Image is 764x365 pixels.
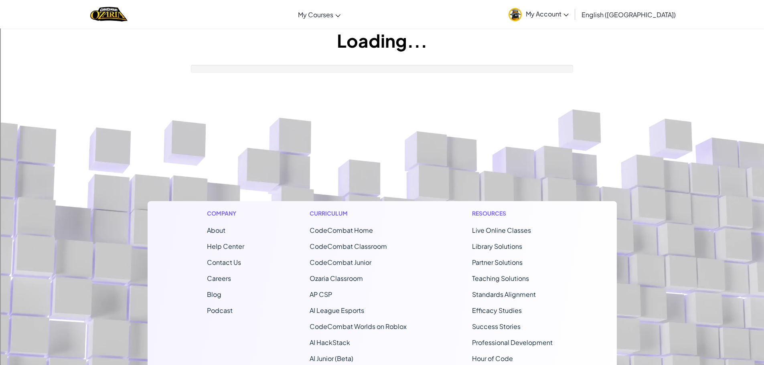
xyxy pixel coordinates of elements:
[505,2,573,27] a: My Account
[90,6,128,22] img: Home
[526,10,569,18] span: My Account
[509,8,522,21] img: avatar
[294,4,345,25] a: My Courses
[578,4,680,25] a: English ([GEOGRAPHIC_DATA])
[582,10,676,19] span: English ([GEOGRAPHIC_DATA])
[298,10,333,19] span: My Courses
[90,6,128,22] a: Ozaria by CodeCombat logo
